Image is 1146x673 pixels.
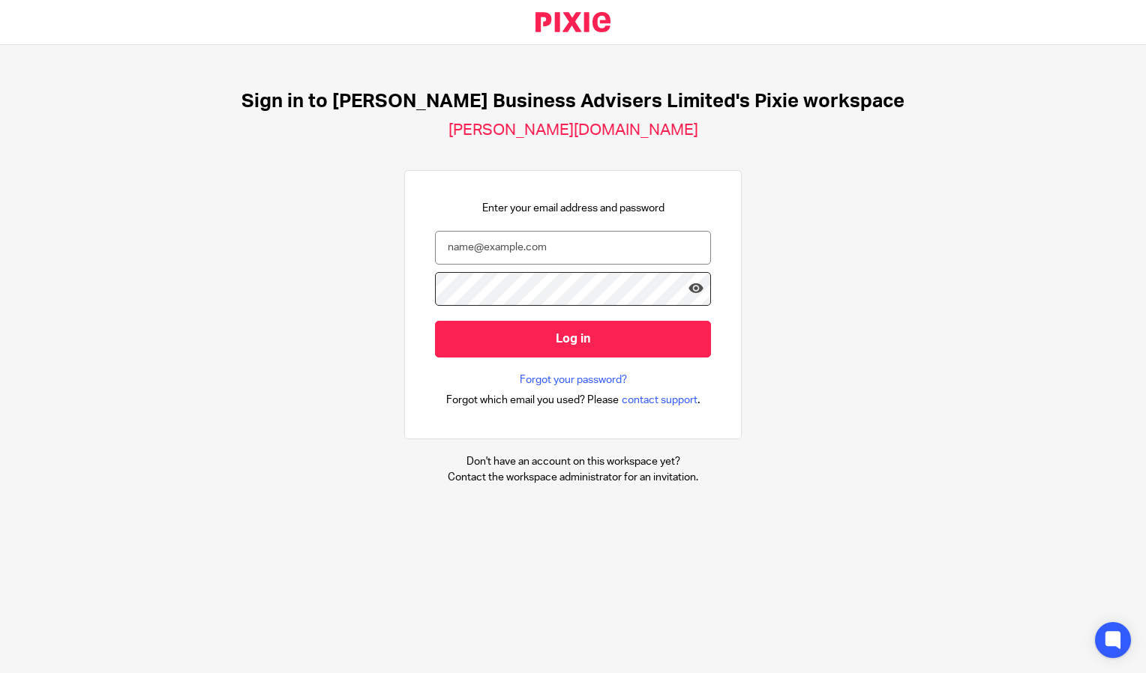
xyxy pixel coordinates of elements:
h2: [PERSON_NAME][DOMAIN_NAME] [448,121,698,140]
span: Forgot which email you used? Please [446,393,619,408]
p: Enter your email address and password [482,201,664,216]
input: name@example.com [435,231,711,265]
span: contact support [622,393,697,408]
h1: Sign in to [PERSON_NAME] Business Advisers Limited's Pixie workspace [241,90,904,113]
div: . [446,391,700,408]
p: Don't have an account on this workspace yet? [448,454,698,469]
input: Log in [435,321,711,357]
p: Contact the workspace administrator for an invitation. [448,470,698,485]
a: Forgot your password? [520,372,627,387]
